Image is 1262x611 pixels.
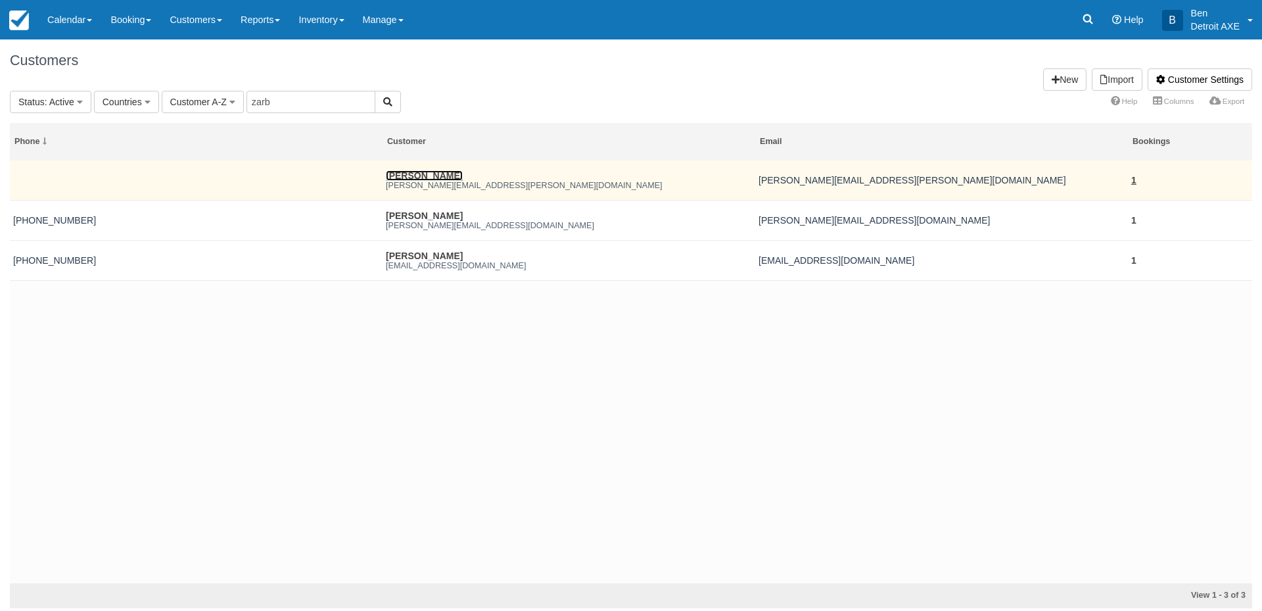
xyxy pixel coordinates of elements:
[170,97,227,107] span: Customer A-Z
[10,91,91,113] button: Status: Active
[386,210,463,221] a: [PERSON_NAME]
[845,590,1246,602] div: View 1 - 3 of 3
[383,241,755,281] td: Sarah Zarbaughsjzarbaugh@gmail.com
[1103,92,1145,110] a: Help
[103,97,142,107] span: Countries
[45,97,74,107] span: : Active
[755,241,1128,281] td: sjzarbaugh@gmail.com
[1162,10,1183,31] div: B
[1131,255,1136,266] a: 1
[386,251,463,261] a: [PERSON_NAME]
[755,201,1128,241] td: donna.zarb5@outlook.com
[14,136,379,147] div: Phone
[10,201,383,241] td: +12485051975
[1103,92,1252,112] ul: More
[1133,136,1248,147] div: Bookings
[10,53,1252,68] h1: Customers
[1128,241,1252,281] td: 1
[1191,20,1240,33] p: Detroit AXE
[1128,201,1252,241] td: 1
[760,136,1124,147] div: Email
[1145,92,1202,110] a: Columns
[386,221,752,230] em: [PERSON_NAME][EMAIL_ADDRESS][DOMAIN_NAME]
[1124,14,1144,25] span: Help
[1202,92,1252,110] a: Export
[18,97,45,107] span: Status
[383,160,755,201] td: Jared Zarbjared.zarb@gmail.com
[1131,215,1136,226] a: 1
[1043,68,1087,91] a: New
[1148,68,1252,91] a: Customer Settings
[1092,68,1142,91] a: Import
[755,160,1128,201] td: jared.zarb@gmail.com
[386,261,752,270] em: [EMAIL_ADDRESS][DOMAIN_NAME]
[386,181,752,190] em: [PERSON_NAME][EMAIL_ADDRESS][PERSON_NAME][DOMAIN_NAME]
[1128,160,1252,201] td: 1
[1112,15,1121,24] i: Help
[1191,7,1240,20] p: Ben
[1131,175,1136,185] a: 1
[10,241,383,281] td: +12487209636
[94,91,159,113] button: Countries
[246,91,375,113] input: Search Customers
[386,170,463,181] a: [PERSON_NAME]
[162,91,244,113] button: Customer A-Z
[383,201,755,241] td: Donna Zarbdonna.zarb5@outlook.com
[9,11,29,30] img: checkfront-main-nav-mini-logo.png
[387,136,751,147] div: Customer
